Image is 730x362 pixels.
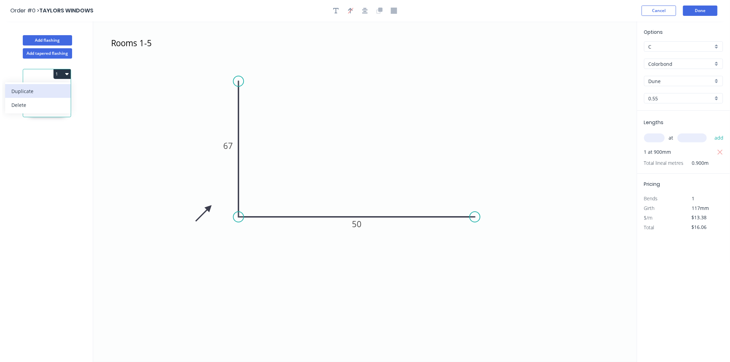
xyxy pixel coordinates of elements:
tspan: 67 [223,140,233,151]
span: Pricing [644,181,660,188]
span: 1 at 900mm [644,147,671,157]
button: Add flashing [23,35,72,46]
span: Options [644,29,663,36]
span: Girth [644,205,655,211]
span: TAYLORS WINDOWS [39,7,93,14]
span: Order #0 > [10,7,39,14]
span: 117mm [692,205,709,211]
input: Thickness [649,95,713,102]
button: Add tapered flashing [23,48,72,59]
span: Total [644,224,654,231]
input: Material [649,60,713,68]
span: 0.900m [684,158,709,168]
button: Done [683,6,718,16]
div: Delete [11,100,65,110]
span: Lengths [644,119,664,126]
input: Colour [649,78,713,85]
input: Price level [649,43,713,50]
div: Duplicate [11,86,65,96]
span: Total lineal metres [644,158,684,168]
span: 1 [692,195,695,202]
span: $/m [644,214,653,221]
button: add [711,132,727,144]
span: at [669,133,673,143]
button: Cancel [642,6,676,16]
tspan: 50 [352,218,362,230]
span: Bends [644,195,658,202]
textarea: Rooms 1-5 [110,36,166,61]
button: 1 [53,69,71,79]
